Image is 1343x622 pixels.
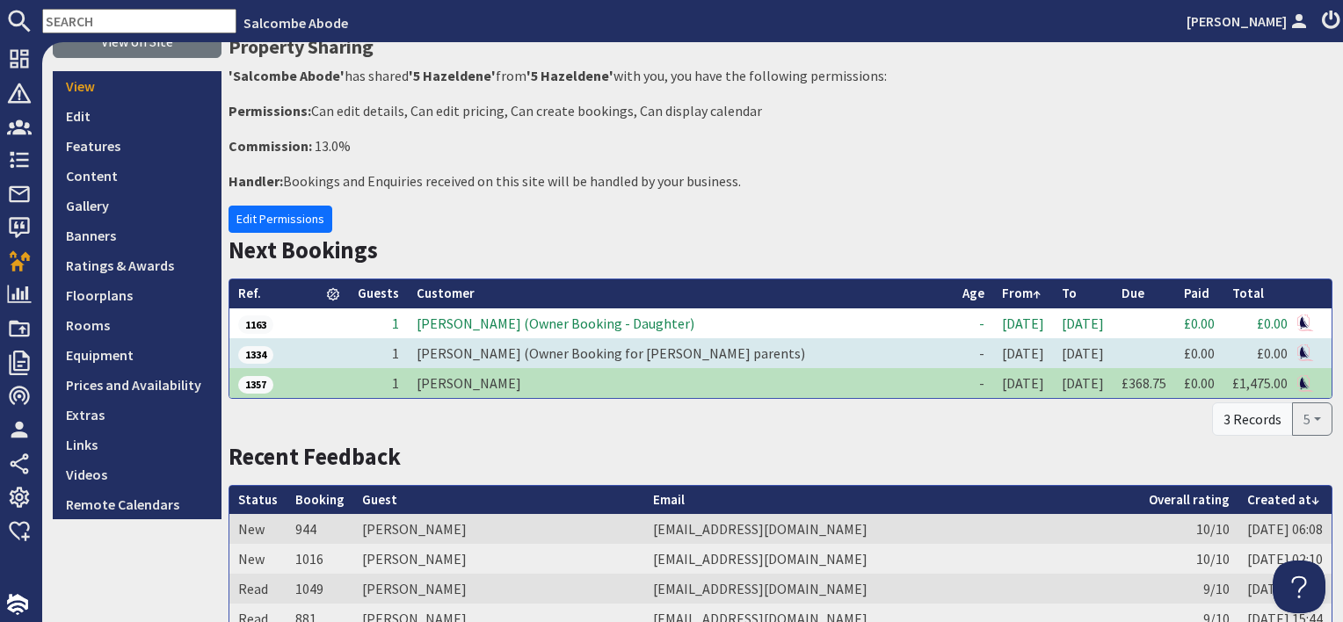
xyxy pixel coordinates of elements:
[1002,285,1041,301] a: From
[295,550,323,568] a: 1016
[53,489,221,519] a: Remote Calendars
[1257,344,1288,362] a: £0.00
[1053,308,1113,338] td: [DATE]
[1297,344,1314,361] img: Referer: Salcombe Abode
[229,65,1332,86] p: has shared from with you, you have the following permissions:
[1187,11,1311,32] a: [PERSON_NAME]
[1257,315,1288,332] a: £0.00
[238,491,278,508] a: Status
[238,344,273,362] a: 1334
[53,400,221,430] a: Extras
[1053,368,1113,398] td: [DATE]
[53,131,221,161] a: Features
[993,338,1053,368] td: [DATE]
[238,374,273,392] a: 1357
[1140,574,1238,604] td: 9/10
[53,101,221,131] a: Edit
[229,235,378,264] a: Next Bookings
[409,67,496,84] strong: '5 Hazeldene'
[1053,338,1113,368] td: [DATE]
[53,340,221,370] a: Equipment
[392,344,399,362] span: 1
[993,308,1053,338] td: [DATE]
[353,514,644,544] td: [PERSON_NAME]
[954,308,993,338] td: -
[229,137,312,155] strong: Commission:
[1184,344,1215,362] a: £0.00
[7,594,28,615] img: staytech_i_w-64f4e8e9ee0a9c174fd5317b4b171b261742d2d393467e5bdba4413f4f884c10.svg
[53,221,221,250] a: Banners
[408,368,954,398] td: [PERSON_NAME]
[229,206,332,233] a: Edit Permissions
[295,491,345,508] a: Booking
[954,338,993,368] td: -
[408,338,954,368] td: [PERSON_NAME] (Owner Booking for [PERSON_NAME] parents)
[229,442,401,471] a: Recent Feedback
[993,368,1053,398] td: [DATE]
[1113,279,1175,308] th: Due
[1292,402,1332,436] button: 5
[392,315,399,332] span: 1
[644,514,1140,544] td: [EMAIL_ADDRESS][DOMAIN_NAME]
[53,370,221,400] a: Prices and Availability
[42,9,236,33] input: SEARCH
[1184,285,1209,301] a: Paid
[229,544,287,574] td: New
[644,544,1140,574] td: [EMAIL_ADDRESS][DOMAIN_NAME]
[229,574,287,604] td: Read
[1247,491,1319,508] a: Created at
[229,102,311,119] strong: Permissions:
[295,580,323,597] a: 1049
[238,346,273,364] span: 1334
[53,280,221,310] a: Floorplans
[1140,514,1238,544] td: 10/10
[1238,544,1332,574] td: [DATE] 02:10
[229,67,345,84] strong: 'Salcombe Abode'
[644,574,1140,604] td: [EMAIL_ADDRESS][DOMAIN_NAME]
[229,514,287,544] td: New
[315,137,351,155] span: 13.0%
[1238,514,1332,544] td: [DATE] 06:08
[1149,491,1230,508] a: Overall rating
[1297,315,1314,331] img: Referer: Salcombe Abode
[1122,374,1166,392] a: £368.75
[353,574,644,604] td: [PERSON_NAME]
[229,172,283,190] strong: Handler:
[243,14,348,32] a: Salcombe Abode
[1232,374,1288,392] a: £1,475.00
[238,315,273,332] a: 1163
[53,71,221,101] a: View
[53,430,221,459] a: Links
[53,25,221,58] a: View on Site
[1184,315,1215,332] a: £0.00
[408,308,954,338] td: [PERSON_NAME] (Owner Booking - Daughter)
[358,285,399,301] a: Guests
[1212,402,1293,436] div: 3 Records
[53,191,221,221] a: Gallery
[1297,375,1314,392] img: Referer: Salcombe Abode
[53,250,221,280] a: Ratings & Awards
[295,520,316,538] a: 944
[1273,561,1325,613] iframe: Toggle Customer Support
[229,170,1332,192] p: Bookings and Enquiries received on this site will be handled by your business.
[238,315,273,333] span: 1163
[53,161,221,191] a: Content
[962,285,984,301] a: Age
[653,491,685,508] a: Email
[1140,544,1238,574] td: 10/10
[238,376,273,394] span: 1357
[1232,285,1264,301] a: Total
[417,285,475,301] a: Customer
[1062,285,1077,301] a: To
[1238,574,1332,604] td: [DATE] 14:47
[353,544,644,574] td: [PERSON_NAME]
[53,459,221,489] a: Videos
[392,374,399,392] span: 1
[526,67,613,84] strong: '5 Hazeldene'
[1184,374,1215,392] a: £0.00
[53,310,221,340] a: Rooms
[954,368,993,398] td: -
[229,32,1332,61] h3: Property Sharing
[238,285,261,301] a: Ref.
[229,100,1332,121] p: Can edit details, Can edit pricing, Can create bookings, Can display calendar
